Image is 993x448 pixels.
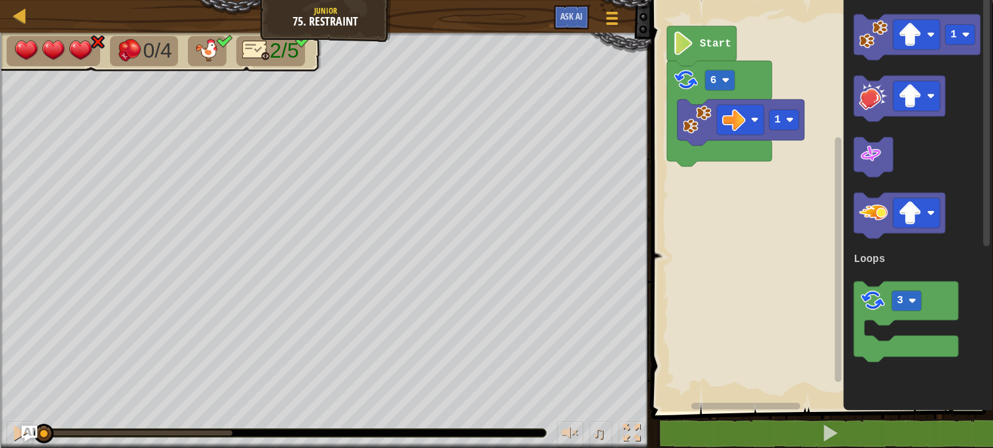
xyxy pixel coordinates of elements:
button: Ask AI [22,426,37,441]
span: Ask AI [560,10,583,22]
text: 1 [950,29,957,41]
button: Toggle fullscreen [619,421,645,448]
button: Ctrl + P: Pause [7,421,33,448]
span: ♫ [592,423,605,443]
text: 3 [897,296,903,308]
button: Show game menu [596,5,628,36]
button: ♫ [590,421,612,448]
text: Loops [854,254,885,266]
text: Start [700,38,731,50]
text: 6 [710,75,717,86]
button: Ask AI [554,5,589,29]
button: Adjust volume [557,421,583,448]
text: 1 [774,114,781,126]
